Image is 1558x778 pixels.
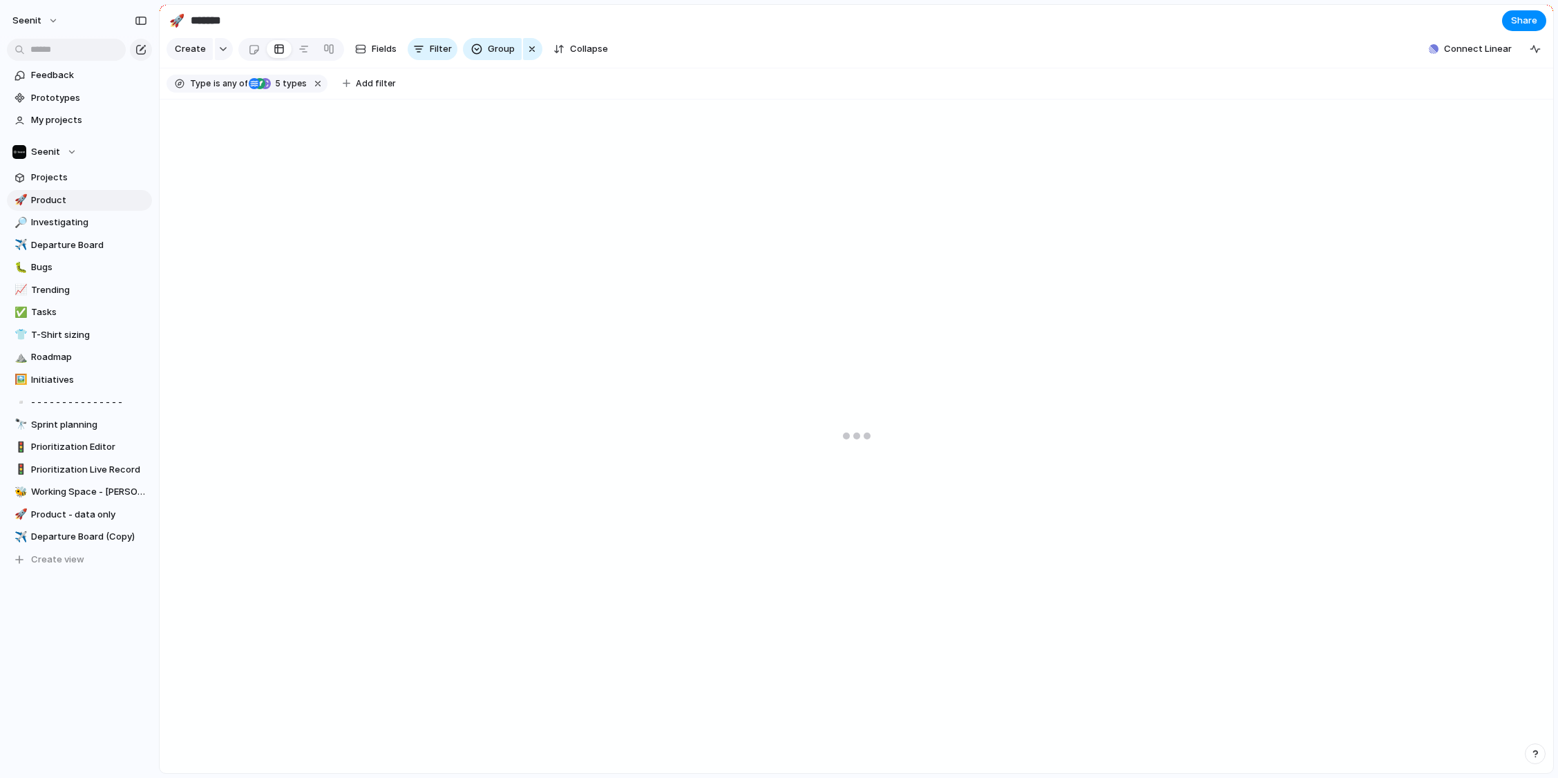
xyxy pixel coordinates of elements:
a: My projects [7,110,152,131]
span: - - - - - - - - - - - - - - - [31,395,147,409]
span: Roadmap [31,350,147,364]
span: Tasks [31,305,147,319]
div: 🖼️ [15,372,24,388]
span: Group [488,42,515,56]
a: 🔭Sprint planning [7,415,152,435]
span: Initiatives [31,373,147,387]
button: 5 types [249,76,310,91]
div: 📈 [15,282,24,298]
span: Departure Board (Copy) [31,530,147,544]
span: Product [31,193,147,207]
button: Share [1502,10,1546,31]
span: T-Shirt sizing [31,328,147,342]
span: Trending [31,283,147,297]
div: ✈️ [15,237,24,253]
div: 🚀 [169,11,184,30]
span: Share [1511,14,1537,28]
div: ▫️ [15,395,24,410]
div: 🚦 [15,462,24,477]
a: 🐛Bugs [7,257,152,278]
span: Type [190,77,211,90]
button: 👕 [12,328,26,342]
span: Prioritization Editor [31,440,147,454]
span: is [213,77,220,90]
span: My projects [31,113,147,127]
span: Investigating [31,216,147,229]
div: ✅ [15,305,24,321]
a: Projects [7,167,152,188]
div: 🚀Product - data only [7,504,152,525]
div: 🔎 [15,215,24,231]
span: Departure Board [31,238,147,252]
a: 👕T-Shirt sizing [7,325,152,345]
button: Add filter [334,74,404,93]
span: Connect Linear [1444,42,1512,56]
span: Fields [372,42,397,56]
button: Filter [408,38,457,60]
span: Prototypes [31,91,147,105]
a: Prototypes [7,88,152,108]
span: 5 [271,78,283,88]
div: 🐛 [15,260,24,276]
span: Seenit [31,145,60,159]
button: Seenit [7,142,152,162]
span: Working Space - [PERSON_NAME] [31,485,147,499]
button: Group [463,38,522,60]
a: ⛰️Roadmap [7,347,152,368]
span: Feedback [31,68,147,82]
span: Filter [430,42,452,56]
button: ▫️ [12,395,26,409]
button: 🚀 [12,193,26,207]
button: Fields [350,38,402,60]
span: Create [175,42,206,56]
span: Collapse [570,42,608,56]
span: Projects [31,171,147,184]
a: 🔎Investigating [7,212,152,233]
a: ✅Tasks [7,302,152,323]
div: ⛰️ [15,350,24,366]
button: Seenit [6,10,66,32]
button: 🖼️ [12,373,26,387]
button: 🔎 [12,216,26,229]
button: Collapse [548,38,614,60]
a: 🚀Product [7,190,152,211]
a: 📈Trending [7,280,152,301]
span: any of [220,77,247,90]
button: isany of [211,76,250,91]
span: Sprint planning [31,418,147,432]
button: ⛰️ [12,350,26,364]
div: 🚀 [15,506,24,522]
div: 🔭 [15,417,24,433]
a: ✈️Departure Board [7,235,152,256]
a: ▫️- - - - - - - - - - - - - - - [7,392,152,412]
a: Feedback [7,65,152,86]
div: 🚦 [15,439,24,455]
a: ✈️Departure Board (Copy) [7,526,152,547]
button: ✈️ [12,238,26,252]
span: types [271,77,307,90]
div: 🚀 [15,192,24,208]
button: Create [167,38,213,60]
span: Create view [31,553,84,567]
a: 🖼️Initiatives [7,370,152,390]
a: 🚦Prioritization Editor [7,437,152,457]
a: 🐝Working Space - [PERSON_NAME] [7,482,152,502]
span: Prioritization Live Record [31,463,147,477]
div: 👕 [15,327,24,343]
button: Connect Linear [1423,39,1517,59]
span: Bugs [31,260,147,274]
div: 🐝 [15,484,24,500]
button: 🚦 [12,440,26,454]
